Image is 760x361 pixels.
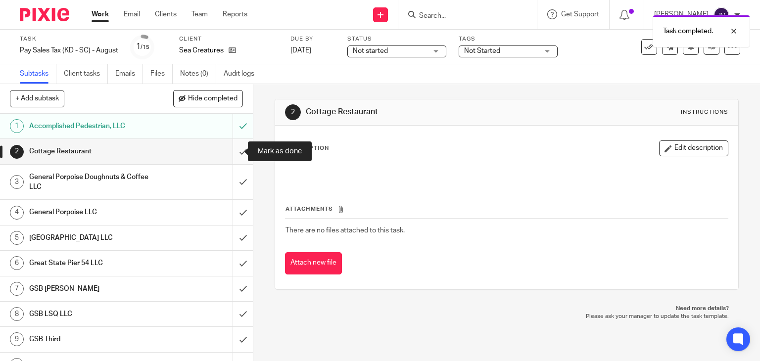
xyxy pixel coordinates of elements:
a: Reports [223,9,247,19]
p: Task completed. [663,26,713,36]
p: Need more details? [285,305,729,313]
div: 1 [10,119,24,133]
a: Notes (0) [180,64,216,84]
h1: GSB [PERSON_NAME] [29,281,158,296]
div: 6 [10,256,24,270]
h1: GSB LSQ LLC [29,307,158,321]
a: Work [92,9,109,19]
h1: General Porpoise Doughnuts & Coffee LLC [29,170,158,195]
span: Attachments [285,206,333,212]
a: Files [150,64,173,84]
h1: GSB Third [29,332,158,347]
a: Email [124,9,140,19]
label: Client [179,35,278,43]
label: Task [20,35,118,43]
span: [DATE] [290,47,311,54]
img: Pixie [20,8,69,21]
div: 7 [10,282,24,296]
div: Pay Sales Tax (KD - SC) - August [20,45,118,55]
div: 4 [10,206,24,220]
a: Subtasks [20,64,56,84]
a: Audit logs [224,64,262,84]
button: Attach new file [285,252,342,274]
div: Instructions [681,108,728,116]
div: 2 [10,145,24,159]
img: svg%3E [713,7,729,23]
div: 5 [10,231,24,245]
a: Clients [155,9,177,19]
button: + Add subtask [10,90,64,107]
h1: Cottage Restaurant [29,144,158,159]
span: There are no files attached to this task. [285,227,405,234]
label: Status [347,35,446,43]
div: 8 [10,307,24,321]
h1: General Porpoise LLC [29,205,158,220]
div: 3 [10,175,24,189]
small: /15 [141,45,149,50]
a: Emails [115,64,143,84]
a: Team [191,9,208,19]
span: Hide completed [188,95,237,103]
span: Not started [353,47,388,54]
div: 1 [136,41,149,52]
div: 2 [285,104,301,120]
span: Not Started [464,47,500,54]
p: Please ask your manager to update the task template. [285,313,729,320]
p: Sea Creatures [179,45,224,55]
button: Hide completed [173,90,243,107]
p: Description [285,144,329,152]
button: Edit description [659,140,728,156]
h1: Accomplished Pedestrian, LLC [29,119,158,134]
h1: Cottage Restaurant [306,107,527,117]
label: Due by [290,35,335,43]
div: 9 [10,332,24,346]
h1: [GEOGRAPHIC_DATA] LLC [29,230,158,245]
h1: Great State Pier 54 LLC [29,256,158,271]
a: Client tasks [64,64,108,84]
